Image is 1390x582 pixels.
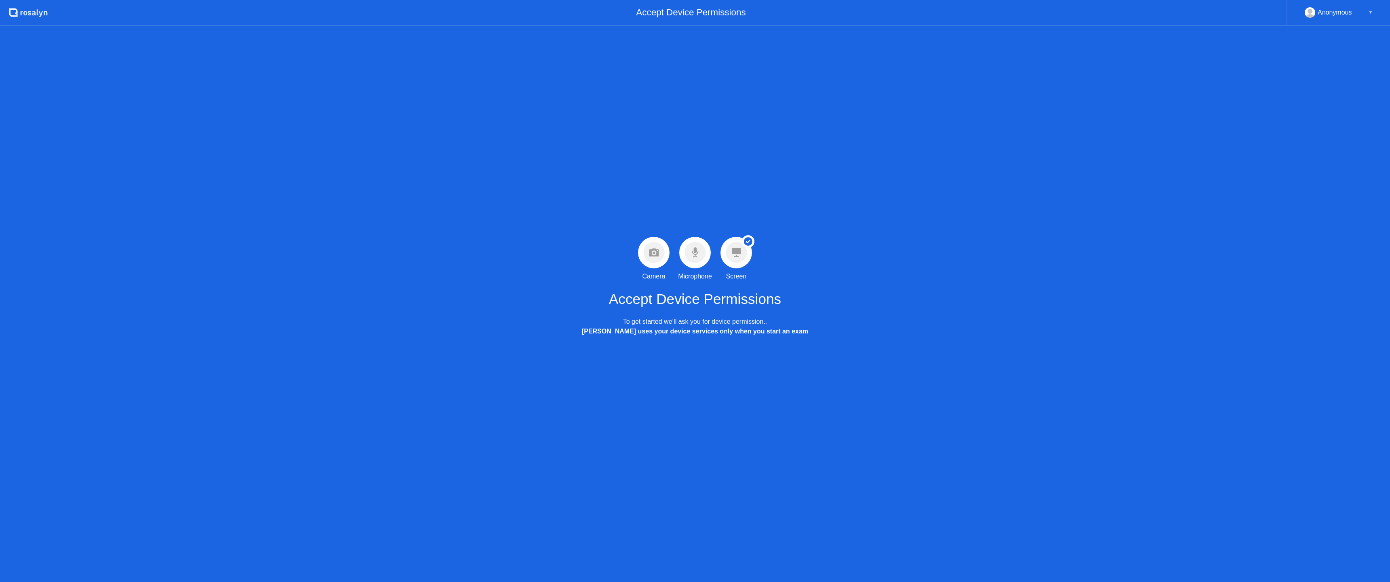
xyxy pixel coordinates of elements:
div: Screen [726,272,747,281]
b: [PERSON_NAME] uses your device services only when you start an exam [582,328,808,335]
div: To get started we’ll ask you for device permission.. [582,317,808,336]
h1: Accept Device Permissions [609,289,781,310]
div: Microphone [678,272,712,281]
div: ▼ [1369,7,1373,18]
div: Anonymous [1318,7,1352,18]
div: Camera [642,272,666,281]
